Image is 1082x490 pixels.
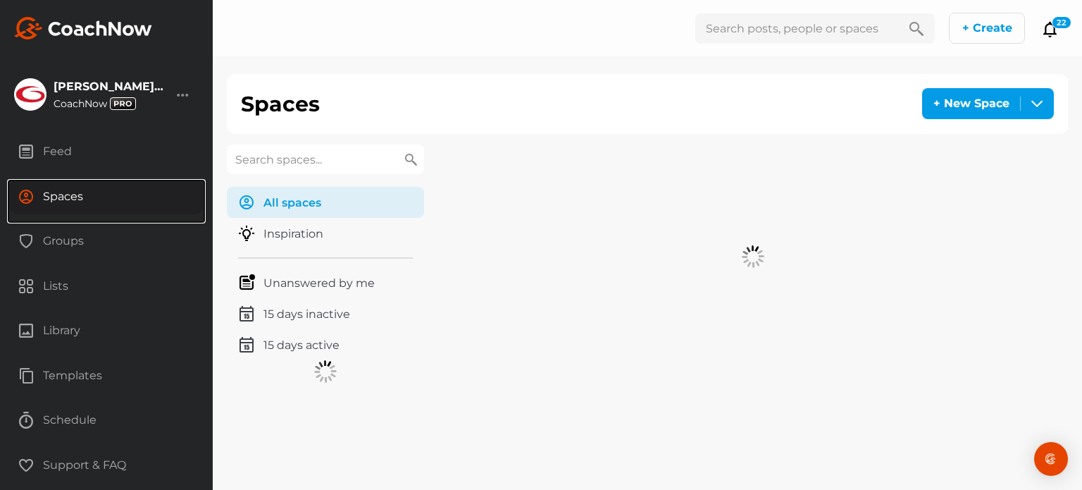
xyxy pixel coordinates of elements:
[7,134,206,179] a: Feed
[263,226,323,241] p: Inspiration
[263,307,350,321] p: 15 days inactive
[8,448,206,483] div: Support & FAQ
[7,403,206,448] a: Schedule
[8,223,206,259] div: Groups
[8,358,206,393] div: Templates
[949,13,1025,44] button: + Create
[314,360,337,383] img: G6gVgL6ErOh57ABN0eRmCEwV0I4iEi4d8EwaPGI0tHgoAbU4EAHFLEQAh+QQFCgALACwIAA4AGAASAAAEbHDJSesaOCdk+8xg...
[922,88,1054,119] button: + New Space
[14,17,152,39] img: svg+xml;base64,PHN2ZyB3aWR0aD0iMTk2IiBoZWlnaHQ9IjMyIiB2aWV3Qm94PSIwIDAgMTk2IDMyIiBmaWxsPSJub25lIi...
[8,179,206,214] div: Spaces
[7,179,206,224] a: Spaces
[110,97,136,110] img: svg+xml;base64,PHN2ZyB3aWR0aD0iMzciIGhlaWdodD0iMTgiIHZpZXdCb3g9IjAgMCAzNyAxOCIgZmlsbD0ibm9uZSIgeG...
[8,134,206,169] div: Feed
[238,225,255,242] img: menuIcon
[263,195,321,210] p: All spaces
[227,145,424,174] input: Search spaces...
[923,89,1020,118] div: + New Space
[241,88,320,120] h1: Spaces
[8,403,206,438] div: Schedule
[7,223,206,269] a: Groups
[8,269,206,304] div: Lists
[263,276,375,290] p: Unanswered by me
[7,313,206,358] a: Library
[7,358,206,403] a: Templates
[238,305,255,322] img: menuIcon
[8,313,206,348] div: Library
[238,274,255,291] img: menuIcon
[7,269,206,314] a: Lists
[695,13,898,44] input: Search posts, people or spaces
[238,336,255,353] img: menuIcon
[742,245,764,268] img: G6gVgL6ErOh57ABN0eRmCEwV0I4iEi4d8EwaPGI0tHgoAbU4EAHFLEQAh+QQFCgALACwIAA4AGAASAAAEbHDJSesaOCdk+8xg...
[15,79,46,110] img: square_0aee7b555779b671652530bccc5f12b4.jpg
[54,81,166,92] div: [PERSON_NAME] Golf
[263,338,340,353] p: 15 days active
[238,194,255,211] img: menuIcon
[1034,442,1068,476] div: Open Intercom Messenger
[1042,20,1059,38] button: 22
[54,97,166,110] div: CoachNow
[1052,16,1071,29] div: 22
